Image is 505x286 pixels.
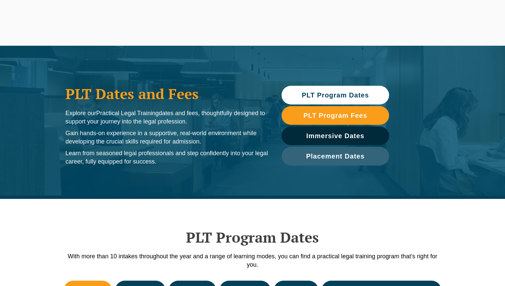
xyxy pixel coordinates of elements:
p: Explore our dates and fees, thoughtfully designed to support your journey into the legal profession. [65,109,268,126]
h1: PLT Dates and Fees [65,85,268,102]
span: PLT Program Fees [303,112,367,119]
p: With more than 10 intakes throughout the year and a range of learning modes, you can find a pract... [62,252,443,269]
a: Immersive Dates [282,126,389,145]
a: PLT Program Dates [282,86,389,104]
span: Immersive Dates [306,132,364,139]
a: Placement Dates [282,147,389,166]
p: Gain hands-on experience in a supportive, real-world environment while developing the crucial ski... [65,129,268,146]
a: PLT Program Fees [282,106,389,125]
span: Practical Legal Training [96,110,159,116]
h2: PLT Program Dates [62,229,443,246]
span: PLT Program Dates [302,92,369,98]
p: Learn from seasoned legal professionals and step confidently into your legal career, fully equipp... [65,149,268,166]
span: Placement Dates [306,153,364,160]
